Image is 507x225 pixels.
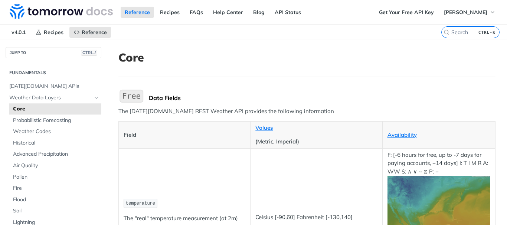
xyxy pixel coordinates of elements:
h1: Core [118,51,495,64]
p: Field [124,131,245,139]
span: Flood [13,196,99,204]
a: Soil [9,205,101,216]
p: The "real" temperature measurement (at 2m) [124,214,245,223]
a: Reference [69,27,111,38]
a: Core [9,103,101,115]
a: FAQs [186,7,207,18]
a: Weather Data LayersHide subpages for Weather Data Layers [6,92,101,103]
a: API Status [271,7,305,18]
button: [PERSON_NAME] [440,7,500,18]
a: Availability [387,131,417,138]
a: [DATE][DOMAIN_NAME] APIs [6,81,101,92]
a: Advanced Precipitation [9,149,101,160]
a: Recipes [32,27,68,38]
p: Celsius [-90,60] Fahrenheit [-130,140] [255,213,377,222]
a: Flood [9,194,101,205]
span: Historical [13,139,99,147]
span: Reference [82,29,107,36]
span: Advanced Precipitation [13,150,99,158]
span: Weather Data Layers [9,94,92,102]
a: Weather Codes [9,126,101,137]
svg: Search [444,29,449,35]
a: Pollen [9,172,101,183]
kbd: CTRL-K [477,29,497,36]
a: Get Your Free API Key [375,7,438,18]
span: CTRL-/ [81,50,97,56]
span: Weather Codes [13,128,99,135]
span: Probabilistic Forecasting [13,117,99,124]
span: temperature [126,201,155,206]
span: Air Quality [13,162,99,169]
span: v4.0.1 [7,27,30,38]
span: Recipes [44,29,63,36]
span: Soil [13,207,99,215]
img: Tomorrow.io Weather API Docs [10,4,113,19]
h2: Fundamentals [6,69,101,76]
span: Pollen [13,173,99,181]
a: Probabilistic Forecasting [9,115,101,126]
a: Reference [121,7,154,18]
a: Values [255,124,273,131]
a: Historical [9,138,101,149]
a: Recipes [156,7,184,18]
span: Core [13,105,99,113]
span: [PERSON_NAME] [444,9,487,16]
span: [DATE][DOMAIN_NAME] APIs [9,83,99,90]
p: The [DATE][DOMAIN_NAME] REST Weather API provides the following information [118,107,495,116]
button: Hide subpages for Weather Data Layers [94,95,99,101]
span: Expand image [387,202,491,209]
p: (Metric, Imperial) [255,138,377,146]
a: Help Center [209,7,247,18]
a: Blog [249,7,269,18]
button: JUMP TOCTRL-/ [6,47,101,58]
a: Air Quality [9,160,101,171]
span: Fire [13,185,99,192]
div: Data Fields [149,94,495,102]
a: Fire [9,183,101,194]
